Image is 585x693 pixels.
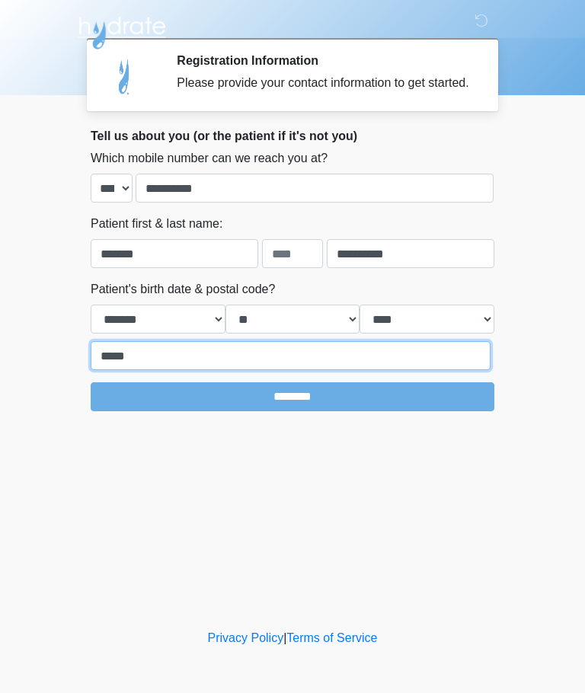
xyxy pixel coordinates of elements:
label: Patient first & last name: [91,215,222,233]
img: Hydrate IV Bar - Arcadia Logo [75,11,168,50]
div: Please provide your contact information to get started. [177,74,472,92]
img: Agent Avatar [102,53,148,99]
a: | [283,631,286,644]
a: Terms of Service [286,631,377,644]
a: Privacy Policy [208,631,284,644]
h2: Tell us about you (or the patient if it's not you) [91,129,494,143]
label: Which mobile number can we reach you at? [91,149,328,168]
label: Patient's birth date & postal code? [91,280,275,299]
